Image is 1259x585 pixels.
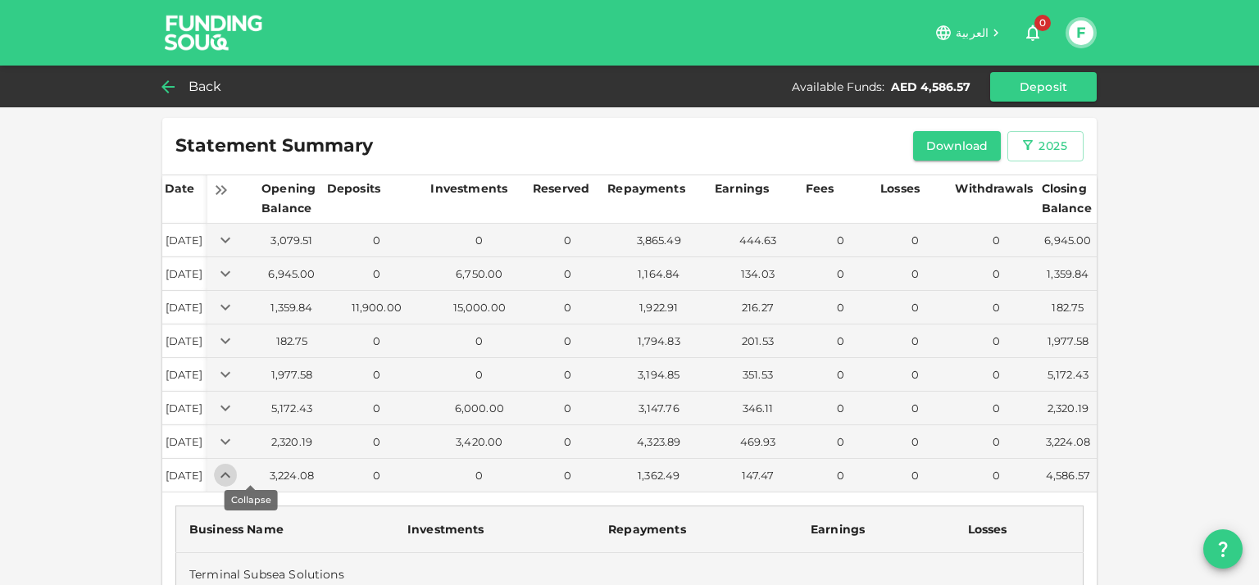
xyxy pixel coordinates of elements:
[881,300,949,315] div: 0
[807,233,875,248] div: 0
[214,333,237,346] span: Expand
[214,229,237,252] button: Expand
[162,324,207,358] td: [DATE]
[394,506,595,552] th: Investments
[807,434,875,450] div: 0
[607,179,685,198] div: Repayments
[956,468,1035,483] div: 0
[608,233,709,248] div: 3,865.49
[431,266,527,282] div: 6,750.00
[1043,300,1093,315] div: 182.75
[1007,131,1084,161] button: 2025
[716,468,800,483] div: 147.47
[1043,233,1093,248] div: 6,945.00
[956,367,1035,383] div: 0
[214,363,237,386] button: Expand
[262,367,321,383] div: 1,977.58
[162,291,207,324] td: [DATE]
[716,300,800,315] div: 216.27
[165,179,198,198] div: Date
[798,506,955,552] th: Earnings
[328,233,425,248] div: 0
[162,459,207,492] td: [DATE]
[1203,529,1243,569] button: question
[956,233,1035,248] div: 0
[1043,401,1093,416] div: 2,320.19
[1016,16,1049,49] button: 0
[214,467,237,480] span: Collapse
[214,296,237,319] button: Expand
[328,300,425,315] div: 11,900.00
[807,468,875,483] div: 0
[262,468,321,483] div: 3,224.08
[608,266,709,282] div: 1,164.84
[716,401,800,416] div: 346.11
[990,72,1097,102] button: Deposit
[214,262,237,285] button: Expand
[262,434,321,450] div: 2,320.19
[807,266,875,282] div: 0
[262,333,321,349] div: 182.75
[534,333,602,349] div: 0
[881,367,949,383] div: 0
[327,179,380,198] div: Deposits
[210,181,233,196] span: Expand all
[956,266,1035,282] div: 0
[162,257,207,291] td: [DATE]
[162,425,207,459] td: [DATE]
[881,266,949,282] div: 0
[956,434,1035,450] div: 0
[534,434,602,450] div: 0
[806,179,839,198] div: Fees
[328,468,425,483] div: 0
[214,232,237,245] span: Expand
[1043,367,1093,383] div: 5,172.43
[431,434,527,450] div: 3,420.00
[1043,333,1093,349] div: 1,977.58
[214,299,237,312] span: Expand
[214,430,237,453] button: Expand
[214,464,237,487] button: Expand
[431,300,527,315] div: 15,000.00
[534,300,602,315] div: 0
[430,179,507,198] div: Investments
[328,401,425,416] div: 0
[328,333,425,349] div: 0
[956,25,989,40] span: العربية
[162,392,207,425] td: [DATE]
[807,367,875,383] div: 0
[534,367,602,383] div: 0
[880,179,921,198] div: Losses
[608,401,709,416] div: 3,147.76
[956,300,1035,315] div: 0
[1039,136,1067,156] div: 2025
[716,233,800,248] div: 444.63
[214,397,237,419] button: Expand
[608,434,709,450] div: 4,323.89
[261,179,322,218] div: Opening Balance
[807,401,875,416] div: 0
[431,468,527,483] div: 0
[608,367,709,383] div: 3,194.85
[913,131,1002,161] button: Download
[956,401,1035,416] div: 0
[807,300,875,315] div: 0
[431,233,527,248] div: 0
[262,401,321,416] div: 5,172.43
[262,266,321,282] div: 6,945.00
[716,434,800,450] div: 469.93
[1043,468,1093,483] div: 4,586.57
[162,224,207,257] td: [DATE]
[792,79,884,95] div: Available Funds :
[1042,179,1094,218] div: Closing Balance
[534,266,602,282] div: 0
[175,134,373,157] span: Statement Summary
[807,333,875,349] div: 0
[608,468,709,483] div: 1,362.49
[210,179,233,202] button: Expand all
[955,506,1084,552] th: Losses
[1069,20,1093,45] button: F
[608,300,709,315] div: 1,922.91
[881,333,949,349] div: 0
[1034,15,1051,31] span: 0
